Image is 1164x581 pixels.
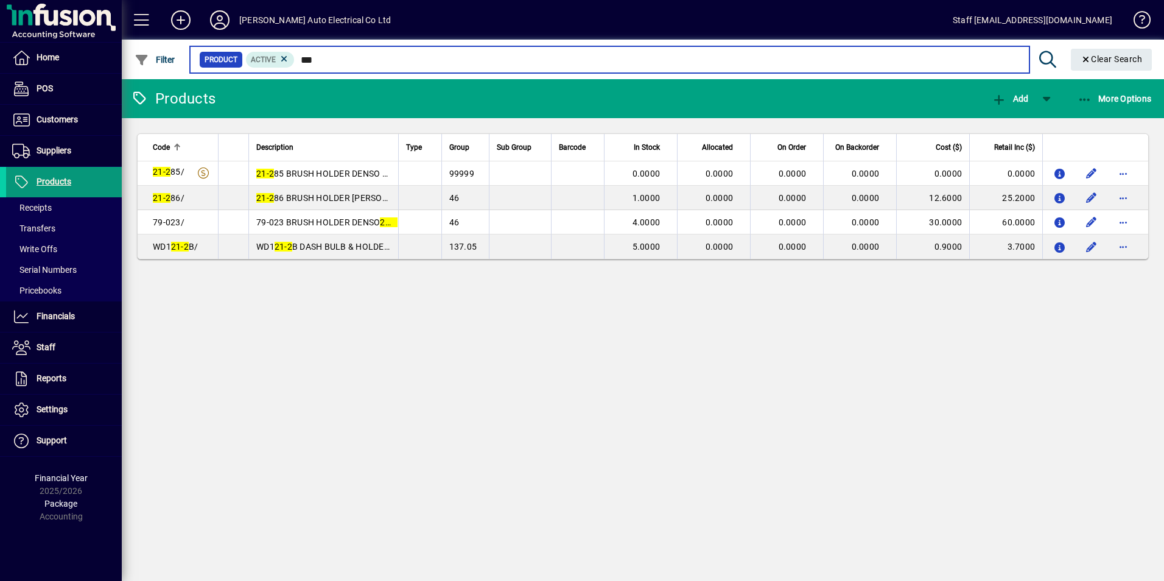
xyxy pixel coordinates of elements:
[685,141,744,154] div: Allocated
[275,242,292,252] em: 21-2
[559,141,597,154] div: Barcode
[256,193,274,203] em: 21-2
[969,234,1042,259] td: 3.7000
[6,301,122,332] a: Financials
[6,259,122,280] a: Serial Numbers
[449,217,460,227] span: 46
[12,286,61,295] span: Pricebooks
[256,169,274,178] em: 21-2
[896,186,969,210] td: 12.6000
[969,161,1042,186] td: 0.0000
[777,141,806,154] span: On Order
[1082,164,1101,183] button: Edit
[37,52,59,62] span: Home
[634,141,660,154] span: In Stock
[256,141,391,154] div: Description
[153,193,170,203] em: 21-2
[706,193,734,203] span: 0.0000
[35,473,88,483] span: Financial Year
[1113,237,1133,256] button: More options
[380,217,398,227] em: 21-2
[6,239,122,259] a: Write Offs
[6,333,122,363] a: Staff
[256,141,293,154] span: Description
[896,161,969,186] td: 0.0000
[852,169,880,178] span: 0.0000
[969,186,1042,210] td: 25.2000
[6,136,122,166] a: Suppliers
[6,43,122,73] a: Home
[612,141,671,154] div: In Stock
[449,169,474,178] span: 99999
[497,141,531,154] span: Sub Group
[896,234,969,259] td: 0.9000
[992,94,1028,104] span: Add
[449,141,469,154] span: Group
[135,55,175,65] span: Filter
[6,280,122,301] a: Pricebooks
[37,146,71,155] span: Suppliers
[6,426,122,456] a: Support
[256,193,419,203] span: 86 BRUSH HOLDER [PERSON_NAME]
[153,217,184,227] span: 79-023/
[706,169,734,178] span: 0.0000
[153,141,170,154] span: Code
[37,114,78,124] span: Customers
[12,224,55,233] span: Transfers
[37,435,67,445] span: Support
[779,193,807,203] span: 0.0000
[6,395,122,425] a: Settings
[6,197,122,218] a: Receipts
[994,141,1035,154] span: Retail Inc ($)
[256,217,408,227] span: 79-023 BRUSH HOLDER DENSO 85
[758,141,817,154] div: On Order
[1071,49,1152,71] button: Clear
[37,83,53,93] span: POS
[6,74,122,104] a: POS
[37,342,55,352] span: Staff
[131,89,216,108] div: Products
[706,242,734,252] span: 0.0000
[44,499,77,509] span: Package
[1081,54,1143,64] span: Clear Search
[153,242,198,252] span: WD1 B/
[852,193,880,203] span: 0.0000
[989,88,1031,110] button: Add
[1113,188,1133,208] button: More options
[200,9,239,31] button: Profile
[779,217,807,227] span: 0.0000
[153,193,184,203] span: 86/
[161,9,200,31] button: Add
[239,10,391,30] div: [PERSON_NAME] Auto Electrical Co Ltd
[633,169,661,178] span: 0.0000
[779,169,807,178] span: 0.0000
[852,242,880,252] span: 0.0000
[1082,237,1101,256] button: Edit
[969,210,1042,234] td: 60.0000
[449,141,482,154] div: Group
[131,49,178,71] button: Filter
[779,242,807,252] span: 0.0000
[171,242,189,252] em: 21-2
[835,141,879,154] span: On Backorder
[1082,188,1101,208] button: Edit
[6,364,122,394] a: Reports
[559,141,586,154] span: Barcode
[37,177,71,186] span: Products
[37,404,68,414] span: Settings
[406,141,434,154] div: Type
[1082,213,1101,232] button: Edit
[633,193,661,203] span: 1.0000
[1078,94,1152,104] span: More Options
[251,55,276,64] span: Active
[633,217,661,227] span: 4.0000
[953,10,1112,30] div: Staff [EMAIL_ADDRESS][DOMAIN_NAME]
[153,141,211,154] div: Code
[153,167,184,177] span: 85/
[6,218,122,239] a: Transfers
[831,141,890,154] div: On Backorder
[1124,2,1149,42] a: Knowledge Base
[936,141,962,154] span: Cost ($)
[896,210,969,234] td: 30.0000
[852,217,880,227] span: 0.0000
